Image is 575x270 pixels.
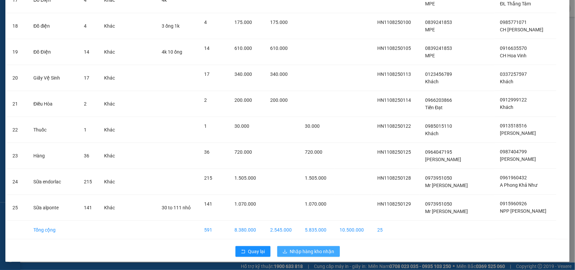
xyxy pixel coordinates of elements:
span: 0985015110 [425,123,452,129]
span: 30.000 [305,123,320,129]
span: 175.000 [234,20,252,25]
td: 23 [7,143,28,169]
span: HN1108250100 [377,20,411,25]
td: 25 [7,195,28,221]
td: 591 [199,221,229,239]
span: 1 [204,123,207,129]
td: Khác [99,65,122,91]
span: 141 [204,201,213,207]
span: 4k 10 ống [162,49,182,55]
span: 141 [84,205,92,210]
span: 14 [84,49,89,55]
td: Điều Hòa [28,91,78,117]
span: 17 [84,75,89,81]
span: ĐL Thắng Tâm [500,1,531,6]
td: Giấy Vệ Sinh [28,65,78,91]
span: 340.000 [234,71,252,77]
td: Hàng [28,143,78,169]
span: Khách [425,131,439,136]
span: 0961960432 [500,175,527,181]
span: 175.000 [270,20,288,25]
span: 17 [204,71,210,77]
span: HN1108250122 [377,123,411,129]
span: CH [PERSON_NAME] [500,27,544,32]
td: Đồ Điện [28,39,78,65]
td: Đồ điện [28,13,78,39]
span: MPE [425,53,435,58]
span: 30.000 [234,123,249,129]
span: 36 [84,153,89,158]
span: Khách [425,79,439,84]
td: 8.380.000 [229,221,265,239]
span: MPE [425,27,435,32]
span: 0839241853 [425,46,452,51]
td: 5.835.000 [299,221,334,239]
td: 24 [7,169,28,195]
span: 2 [84,101,87,107]
span: HN1108250128 [377,175,411,181]
button: downloadNhập hàng kho nhận [277,246,340,257]
span: 30 to 111 nhỏ [162,205,191,210]
span: 4 [204,20,207,25]
span: Mr [PERSON_NAME] [425,183,468,188]
span: Khách [500,79,514,84]
span: [PERSON_NAME] [500,157,536,162]
td: 2.545.000 [265,221,299,239]
td: Khác [99,195,122,221]
span: 1.070.000 [234,201,256,207]
span: 4 [84,23,87,29]
td: Khác [99,39,122,65]
span: 1.505.000 [234,175,256,181]
span: 36 [204,149,210,155]
span: 0973951050 [425,175,452,181]
span: 0337257597 [500,71,527,77]
td: 21 [7,91,28,117]
span: 0839241853 [425,20,452,25]
span: 0912999122 [500,97,527,103]
td: Khác [99,117,122,143]
span: 0985771071 [500,20,527,25]
span: 0123456789 [425,71,452,77]
span: Mr [PERSON_NAME] [425,209,468,214]
span: 215 [84,179,92,184]
span: Quay lại [248,248,265,255]
span: 720.000 [234,149,252,155]
td: 20 [7,65,28,91]
td: 22 [7,117,28,143]
span: 1.505.000 [305,175,326,181]
span: 14 [204,46,210,51]
td: 25 [372,221,420,239]
span: 3 ống 1k [162,23,180,29]
td: 18 [7,13,28,39]
td: Khác [99,13,122,39]
span: 0916635570 [500,46,527,51]
span: Nhập hàng kho nhận [290,248,334,255]
span: 0915960926 [500,201,527,207]
span: 200.000 [234,97,252,103]
span: HN1108250113 [377,71,411,77]
span: rollback [241,249,246,254]
td: 10.500.000 [334,221,372,239]
td: Tổng cộng [28,221,78,239]
span: 1 [84,127,87,132]
span: HN1108250129 [377,201,411,207]
span: MPE [425,1,435,6]
span: HN1108250114 [377,97,411,103]
td: Sữa endorlac [28,169,78,195]
span: [PERSON_NAME] [500,131,536,136]
span: NPP [PERSON_NAME] [500,209,547,214]
span: Tiến Đạt [425,105,443,110]
span: A Phong Khả Như [500,183,538,188]
td: Sữa alponte [28,195,78,221]
span: 610.000 [270,46,288,51]
button: rollbackQuay lại [235,246,270,257]
span: HN1108250125 [377,149,411,155]
span: HN1108250105 [377,46,411,51]
span: 0973951050 [425,201,452,207]
span: 0966203866 [425,97,452,103]
span: 340.000 [270,71,288,77]
span: 0913518516 [500,123,527,129]
span: 2 [204,97,207,103]
td: Khác [99,169,122,195]
span: CH Hoa Vinh [500,53,527,58]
